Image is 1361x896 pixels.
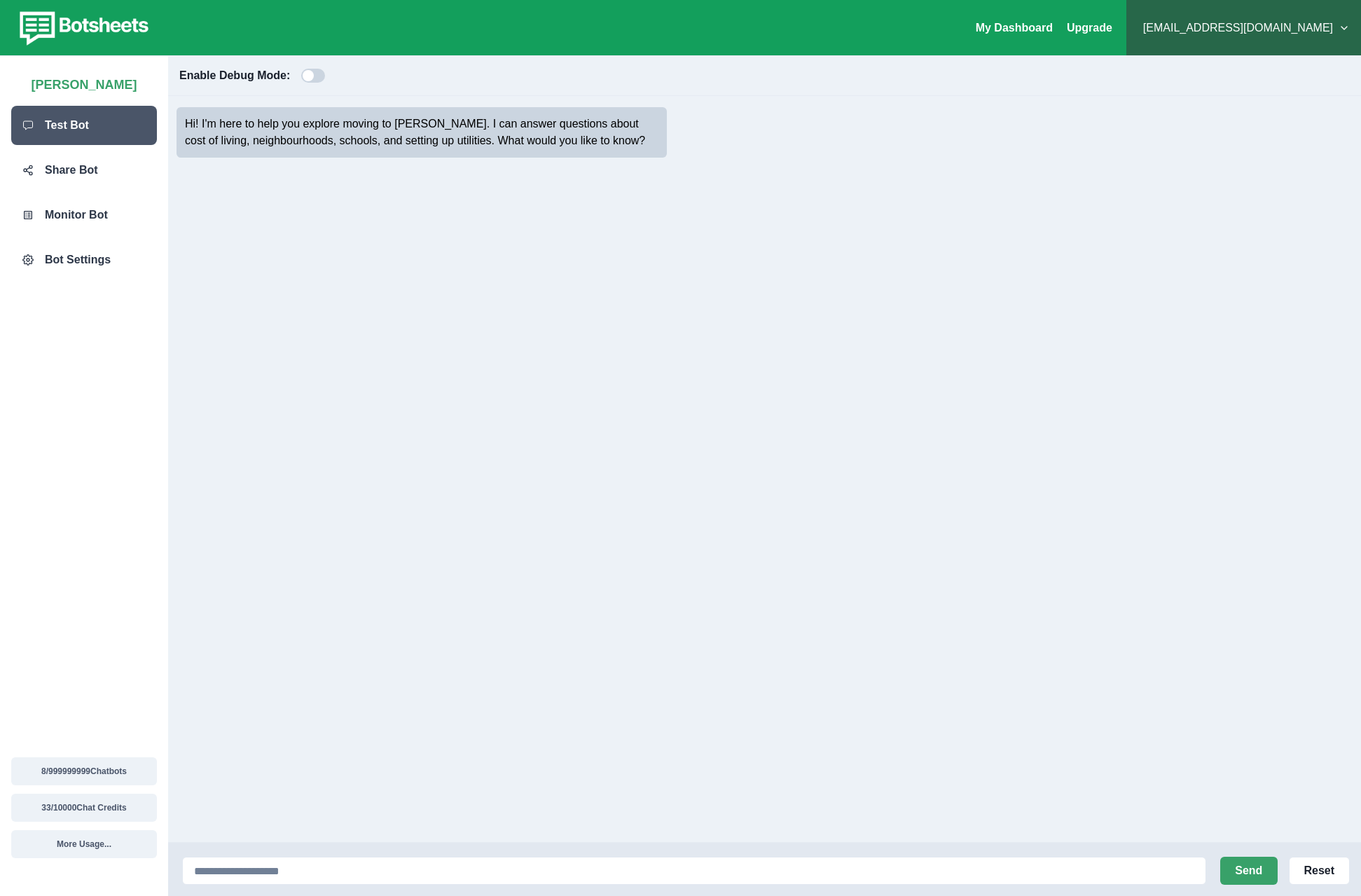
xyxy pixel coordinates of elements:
p: [PERSON_NAME] [31,70,137,95]
button: 33/10000Chat Credits [11,794,157,822]
p: Enable Debug Mode: [179,67,290,84]
a: My Dashboard [976,22,1053,34]
p: Share Bot [45,162,98,179]
a: Upgrade [1067,22,1112,34]
button: 8/999999999Chatbots [11,757,157,785]
button: Reset [1289,857,1350,885]
p: Monitor Bot [45,207,108,223]
p: Test Bot [45,117,89,134]
button: [EMAIL_ADDRESS][DOMAIN_NAME] [1138,14,1350,42]
button: Send [1220,857,1278,885]
p: Hi! I'm here to help you explore moving to [PERSON_NAME]. I can answer questions about cost of li... [185,116,658,149]
img: botsheets-logo.png [11,8,153,48]
button: More Usage... [11,830,157,858]
p: Bot Settings [45,251,111,268]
